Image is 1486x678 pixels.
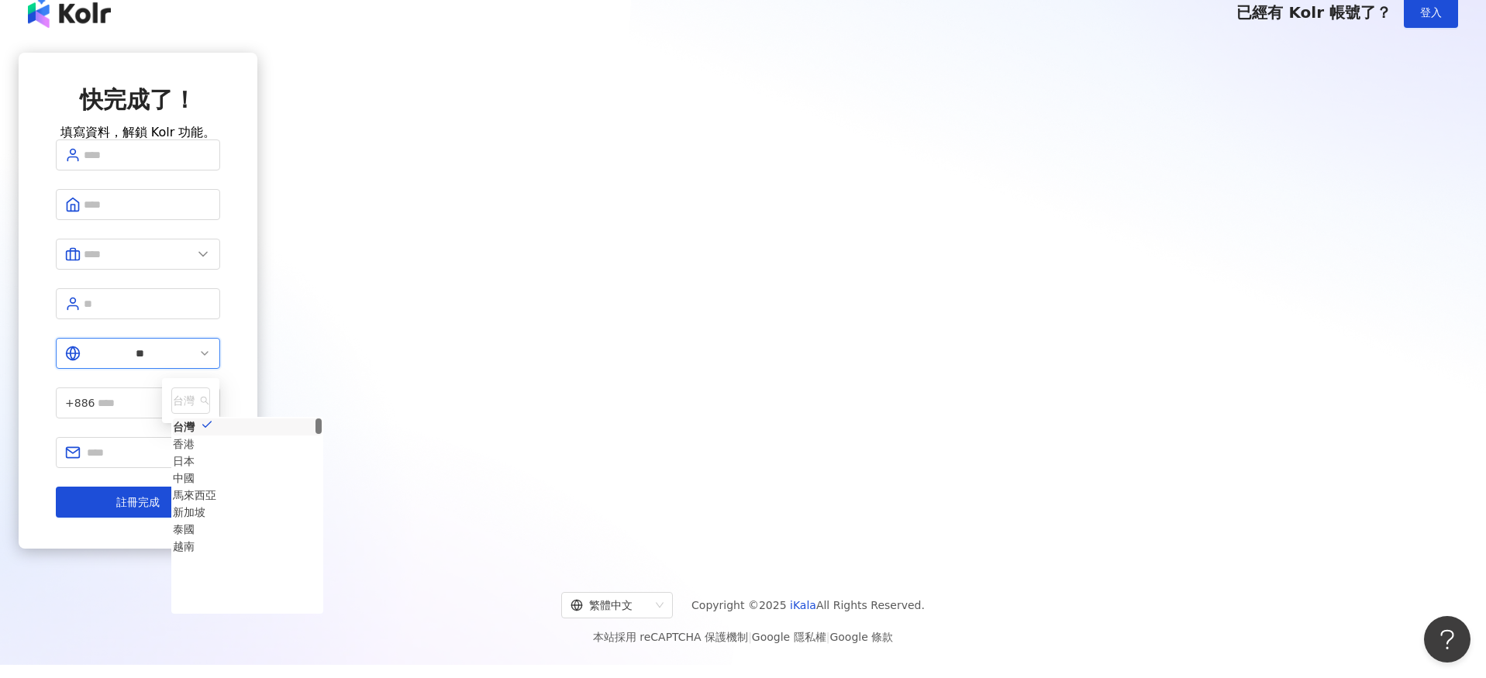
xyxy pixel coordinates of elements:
span: 台灣 [173,388,209,413]
a: Google 隱私權 [752,631,826,643]
div: 馬來西亞 [173,487,322,504]
div: 馬來西亞 [173,487,216,504]
div: 台灣 [173,418,195,435]
span: 本站採用 reCAPTCHA 保護機制 [593,628,893,646]
span: | [748,631,752,643]
a: iKala [790,599,816,611]
span: 快完成了！ [80,86,196,113]
span: 填寫資料，解鎖 Kolr 功能。 [60,125,216,139]
span: 已經有 Kolr 帳號了？ [1236,3,1391,22]
button: 註冊完成 [56,487,220,518]
div: 新加坡 [173,504,205,521]
div: 中國 [173,470,195,487]
span: Copyright © 2025 All Rights Reserved. [691,596,925,614]
span: +886 [65,394,95,411]
div: 泰國 [173,521,195,538]
div: 日本 [173,453,195,470]
div: 新加坡 [173,504,322,521]
div: 越南 [173,538,322,555]
div: 繁體中文 [571,593,650,618]
a: Google 條款 [829,631,893,643]
div: 中國 [173,470,322,487]
div: 香港 [173,435,195,453]
div: 台灣 [173,418,322,435]
div: 泰國 [173,521,322,538]
div: 日本 [173,453,322,470]
iframe: Help Scout Beacon - Open [1424,616,1470,663]
span: 登入 [1420,6,1442,19]
div: 越南 [173,538,195,555]
span: | [826,631,830,643]
span: 註冊完成 [116,496,160,508]
div: 香港 [173,435,322,453]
